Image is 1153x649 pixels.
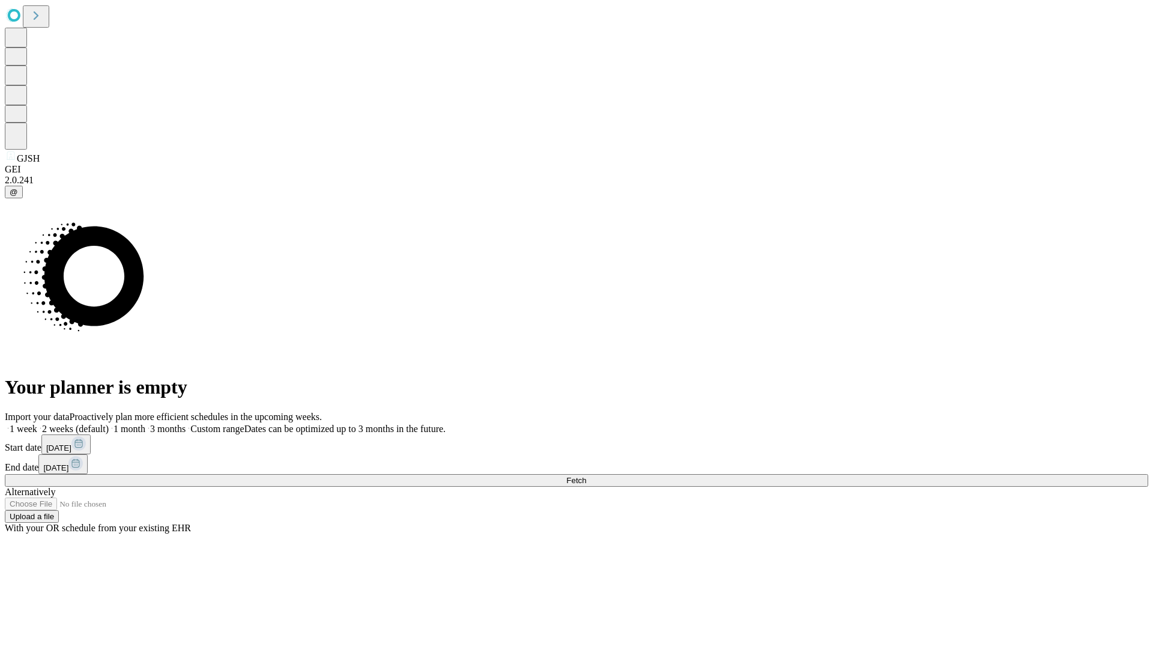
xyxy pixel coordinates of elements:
span: 1 month [113,424,145,434]
div: 2.0.241 [5,175,1148,186]
span: [DATE] [43,463,68,472]
button: @ [5,186,23,198]
button: [DATE] [41,434,91,454]
button: Fetch [5,474,1148,487]
span: With your OR schedule from your existing EHR [5,523,191,533]
div: GEI [5,164,1148,175]
span: GJSH [17,153,40,163]
span: Custom range [190,424,244,434]
span: [DATE] [46,443,71,452]
span: Alternatively [5,487,55,497]
button: Upload a file [5,510,59,523]
span: Dates can be optimized up to 3 months in the future. [244,424,446,434]
h1: Your planner is empty [5,376,1148,398]
span: 3 months [150,424,186,434]
span: Import your data [5,412,70,422]
span: @ [10,187,18,197]
span: Fetch [566,476,586,485]
div: End date [5,454,1148,474]
span: 2 weeks (default) [42,424,109,434]
div: Start date [5,434,1148,454]
span: 1 week [10,424,37,434]
span: Proactively plan more efficient schedules in the upcoming weeks. [70,412,322,422]
button: [DATE] [38,454,88,474]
